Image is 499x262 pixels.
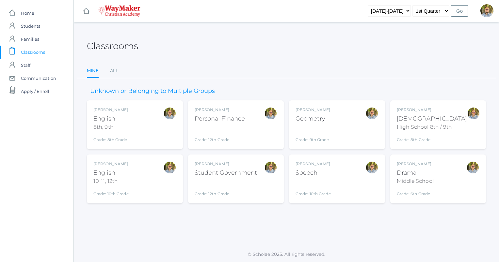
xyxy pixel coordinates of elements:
[467,107,480,120] div: Kylen Braileanu
[87,41,138,51] h2: Classrooms
[98,5,140,17] img: waymaker-logo-stack-white-1602f2b1af18da31a5905e9982d058868370996dac5278e84edea6dabf9a3315.png
[93,134,128,143] div: Grade: 8th Grade
[163,161,176,174] div: Kylen Braileanu
[397,134,467,143] div: Grade: 8th Grade
[195,114,245,123] div: Personal Finance
[21,46,45,59] span: Classrooms
[466,161,479,174] div: Kylen Braileanu
[296,114,330,123] div: Geometry
[397,177,434,185] div: Middle School
[397,114,467,123] div: [DEMOGRAPHIC_DATA]
[93,168,129,177] div: English
[264,161,277,174] div: Kylen Braileanu
[451,5,468,17] input: Go
[195,107,245,113] div: [PERSON_NAME]
[93,107,128,113] div: [PERSON_NAME]
[21,7,34,20] span: Home
[397,123,467,131] div: High School 8th / 9th
[195,180,257,197] div: Grade: 12th Grade
[264,107,277,120] div: Kylen Braileanu
[21,72,56,85] span: Communication
[195,126,245,143] div: Grade: 12th Grade
[397,107,467,113] div: [PERSON_NAME]
[397,188,434,197] div: Grade: 6th Grade
[397,168,434,177] div: Drama
[365,161,378,174] div: Kylen Braileanu
[74,251,499,257] p: © Scholae 2025. All rights reserved.
[365,107,378,120] div: Kylen Braileanu
[21,85,49,98] span: Apply / Enroll
[21,59,30,72] span: Staff
[397,161,434,167] div: [PERSON_NAME]
[163,107,176,120] div: Kylen Braileanu
[93,177,129,185] div: 10, 11, 12th
[296,168,331,177] div: Speech
[296,161,331,167] div: [PERSON_NAME]
[21,20,40,33] span: Students
[87,64,99,78] a: Mine
[296,107,330,113] div: [PERSON_NAME]
[93,161,129,167] div: [PERSON_NAME]
[93,123,128,131] div: 8th, 9th
[296,126,330,143] div: Grade: 9th Grade
[93,114,128,123] div: English
[93,188,129,197] div: Grade: 10th Grade
[296,180,331,197] div: Grade: 10th Grade
[21,33,39,46] span: Families
[195,161,257,167] div: [PERSON_NAME]
[480,4,493,17] div: Kylen Braileanu
[110,64,118,77] a: All
[87,88,218,95] h3: Unknown or Belonging to Multiple Groups
[195,168,257,177] div: Student Government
